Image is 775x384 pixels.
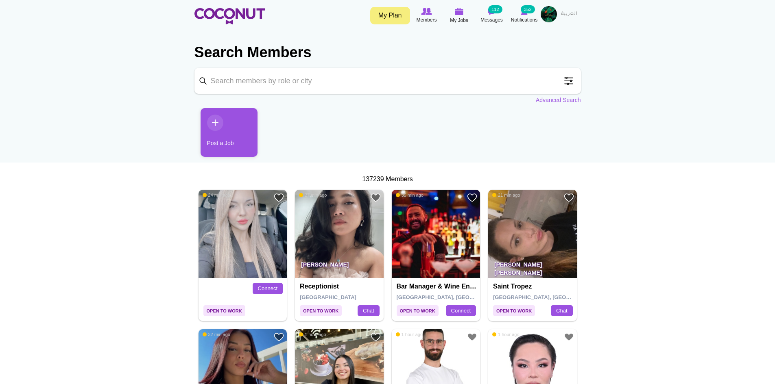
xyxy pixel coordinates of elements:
span: [GEOGRAPHIC_DATA] [300,294,356,300]
small: 112 [488,5,502,13]
a: Add to Favourites [371,193,381,203]
h4: Receptionist [300,283,381,290]
img: My Jobs [455,8,464,15]
span: Messages [480,16,503,24]
a: My Plan [370,7,410,24]
span: 35 min ago [396,192,424,198]
a: Add to Favourites [467,332,477,342]
a: Add to Favourites [371,332,381,342]
img: Messages [488,8,496,15]
h4: Saint tropez [493,283,574,290]
a: Browse Members Members [410,6,443,25]
span: Open to Work [397,305,439,316]
a: Add to Favourites [274,193,284,203]
a: Add to Favourites [564,332,574,342]
a: Notifications Notifications 352 [508,6,541,25]
span: Open to Work [203,305,245,316]
h4: Bar Manager & Wine Enthusiast [397,283,478,290]
span: Open to Work [300,305,342,316]
a: Messages Messages 112 [476,6,508,25]
span: 1 hour ago [299,332,326,337]
span: My Jobs [450,16,468,24]
a: Add to Favourites [564,193,574,203]
span: 27 min ago [299,192,327,198]
img: Notifications [521,8,528,15]
a: Add to Favourites [274,332,284,342]
a: Chat [551,305,572,317]
span: 32 min ago [203,332,230,337]
a: العربية [557,6,581,22]
small: 352 [521,5,535,13]
img: Home [194,8,265,24]
span: 21 min ago [492,192,520,198]
a: Connect [253,283,283,294]
p: [PERSON_NAME] [PERSON_NAME][EMAIL_ADDRESS][DOMAIN_NAME] [488,255,577,278]
a: Chat [358,305,379,317]
span: Notifications [511,16,537,24]
div: 137239 Members [194,175,581,184]
span: [GEOGRAPHIC_DATA], [GEOGRAPHIC_DATA] [397,294,513,300]
h2: Search Members [194,43,581,62]
a: Connect [446,305,476,317]
span: Open to Work [493,305,535,316]
span: [GEOGRAPHIC_DATA], [GEOGRAPHIC_DATA] [493,294,609,300]
a: Add to Favourites [467,193,477,203]
span: 1 hour ago [492,332,520,337]
a: Post a Job [201,108,258,157]
span: Members [416,16,437,24]
a: My Jobs My Jobs [443,6,476,25]
a: Advanced Search [536,96,581,104]
li: 1 / 1 [194,108,251,163]
span: 24 min ago [203,192,230,198]
span: 1 hour ago [396,332,423,337]
input: Search members by role or city [194,68,581,94]
p: [PERSON_NAME] [295,255,384,278]
img: Browse Members [421,8,432,15]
